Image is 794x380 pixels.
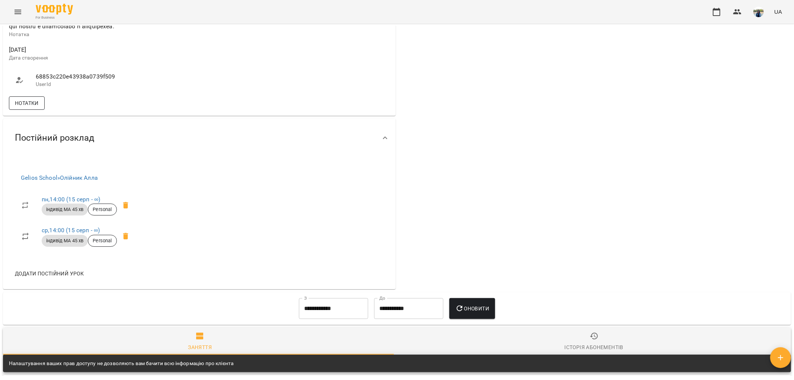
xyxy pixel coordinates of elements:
span: [DATE] [9,45,198,54]
span: Видалити приватний урок Олійник Алла ср 14:00 клієнта Бутенко Анна [117,227,135,245]
div: Налаштування ваших прав доступу не дозволяють вам бачити всю інформацію про клієнта [9,357,233,370]
span: індивід МА 45 хв [42,237,88,244]
button: Оновити [449,298,495,319]
span: індивід МА 45 хв [42,206,88,213]
span: 68853c220e43938a0739f509 [36,72,192,81]
span: UA [774,8,782,16]
button: Додати постійний урок [12,267,87,280]
button: Menu [9,3,27,21]
span: Оновити [455,304,489,313]
span: Personal [88,206,116,213]
img: Voopty Logo [36,4,73,15]
button: UA [771,5,785,19]
div: Історія абонементів [565,343,624,352]
p: Дата створення [9,54,198,62]
span: Personal [88,237,116,244]
div: Заняття [188,343,212,352]
a: ср,14:00 (15 серп - ∞) [42,227,100,234]
span: Видалити приватний урок Олійник Алла пн 14:00 клієнта Бутенко Анна [117,197,135,214]
p: UserId [36,81,192,88]
div: Постійний розклад [3,119,396,157]
span: Нотатки [15,99,39,108]
span: Постійний розклад [15,132,94,144]
a: пн,14:00 (15 серп - ∞) [42,196,100,203]
button: Нотатки [9,96,45,110]
img: 79bf113477beb734b35379532aeced2e.jpg [753,7,764,17]
span: For Business [36,15,73,20]
span: Додати постійний урок [15,269,84,278]
p: Нотатка [9,31,198,38]
a: Gelios School»Олійник Алла [21,174,98,181]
